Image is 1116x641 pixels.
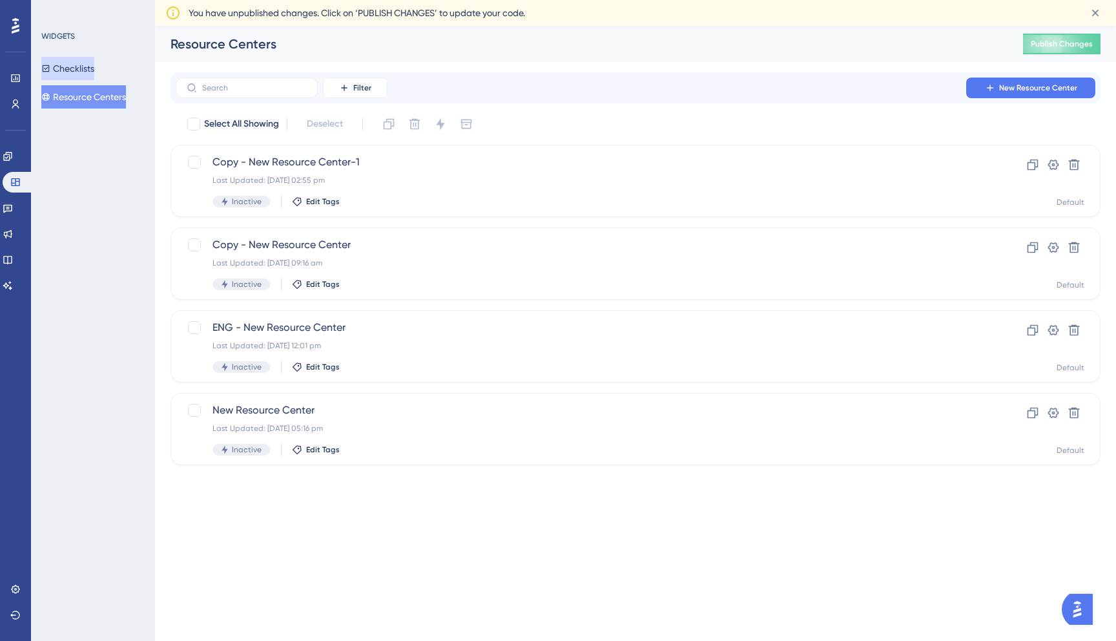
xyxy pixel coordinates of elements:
[1031,39,1093,49] span: Publish Changes
[232,362,262,372] span: Inactive
[999,83,1077,93] span: New Resource Center
[232,279,262,289] span: Inactive
[306,362,340,372] span: Edit Tags
[41,57,94,80] button: Checklists
[212,154,955,170] span: Copy - New Resource Center-1
[1057,363,1084,373] div: Default
[292,362,340,372] button: Edit Tags
[170,35,991,53] div: Resource Centers
[232,445,262,455] span: Inactive
[1023,34,1100,54] button: Publish Changes
[306,445,340,455] span: Edit Tags
[41,85,126,109] button: Resource Centers
[204,116,279,132] span: Select All Showing
[212,175,955,185] div: Last Updated: [DATE] 02:55 pm
[212,403,955,418] span: New Resource Center
[306,279,340,289] span: Edit Tags
[189,5,525,21] span: You have unpublished changes. Click on ‘PUBLISH CHANGES’ to update your code.
[212,237,955,253] span: Copy - New Resource Center
[212,320,955,335] span: ENG - New Resource Center
[966,78,1095,98] button: New Resource Center
[323,78,387,98] button: Filter
[307,116,343,132] span: Deselect
[295,112,355,136] button: Deselect
[1057,445,1084,456] div: Default
[212,423,955,434] div: Last Updated: [DATE] 05:16 pm
[306,196,340,207] span: Edit Tags
[353,83,371,93] span: Filter
[292,196,340,207] button: Edit Tags
[1057,197,1084,207] div: Default
[212,258,955,268] div: Last Updated: [DATE] 09:16 am
[1062,590,1100,629] iframe: UserGuiding AI Assistant Launcher
[292,445,340,455] button: Edit Tags
[212,341,955,351] div: Last Updated: [DATE] 12:01 pm
[292,279,340,289] button: Edit Tags
[202,83,307,92] input: Search
[232,196,262,207] span: Inactive
[41,31,75,41] div: WIDGETS
[1057,280,1084,290] div: Default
